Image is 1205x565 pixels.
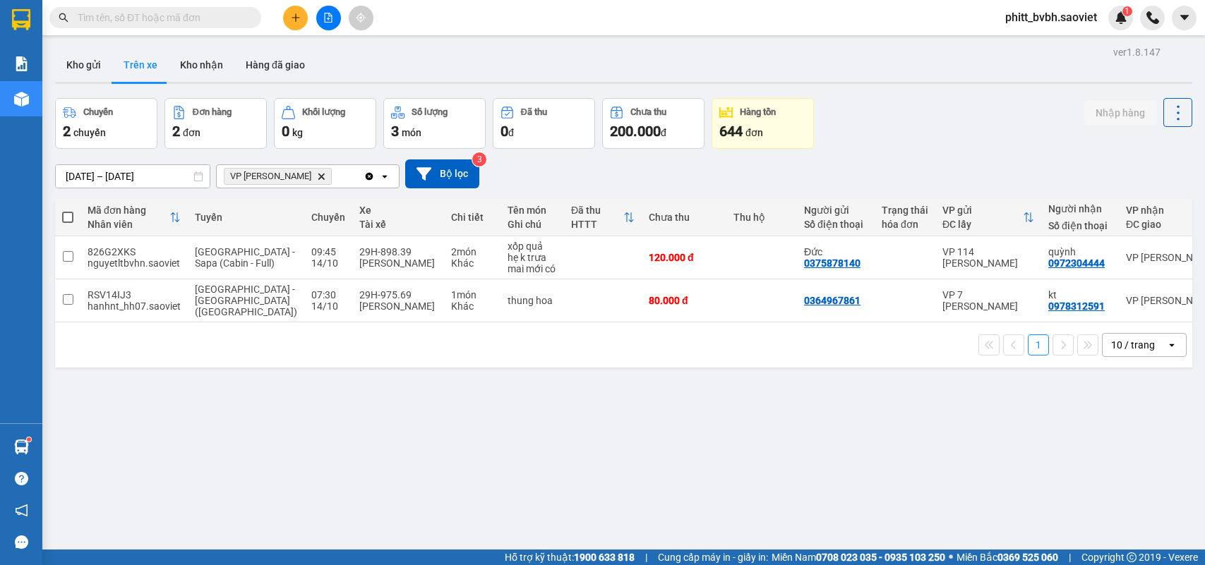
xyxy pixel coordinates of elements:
[1166,339,1177,351] svg: open
[14,439,29,454] img: warehouse-icon
[224,168,332,185] span: VP Bảo Hà, close by backspace
[508,219,557,230] div: Ghi chú
[359,219,437,230] div: Tài xế
[1122,6,1132,16] sup: 1
[661,127,666,138] span: đ
[997,552,1058,563] strong: 0369 525 060
[311,257,345,269] div: 14/10
[649,295,719,306] div: 80.000 đ
[1172,6,1197,30] button: caret-down
[317,172,325,181] svg: Delete
[804,295,861,306] div: 0364967861
[88,289,181,300] div: RSV14IJ3
[508,295,557,306] div: thung hoa
[630,107,666,117] div: Chưa thu
[14,92,29,107] img: warehouse-icon
[27,437,31,442] sup: 1
[359,246,437,257] div: 29H-898.39
[12,9,30,30] img: logo-vxr
[302,107,345,117] div: Khối lượng
[1084,100,1156,126] button: Nhập hàng
[508,241,557,252] div: xốp quả
[230,171,311,182] span: VP Bảo Hà
[193,107,232,117] div: Đơn hàng
[882,205,928,216] div: Trạng thái
[56,165,210,188] input: Select a date range.
[957,549,1058,565] span: Miền Bắc
[183,127,200,138] span: đơn
[1028,334,1049,356] button: 1
[359,205,437,216] div: Xe
[291,13,301,23] span: plus
[311,212,345,223] div: Chuyến
[169,48,234,82] button: Kho nhận
[234,48,316,82] button: Hàng đã giao
[112,48,169,82] button: Trên xe
[472,152,486,166] sup: 3
[356,13,366,23] span: aim
[493,98,595,149] button: Đã thu0đ
[88,246,181,257] div: 826G2XKS
[391,123,399,140] span: 3
[451,300,493,312] div: Khác
[745,127,763,138] span: đơn
[1113,44,1161,60] div: ver 1.8.147
[804,246,868,257] div: Đức
[55,48,112,82] button: Kho gửi
[804,257,861,269] div: 0375878140
[15,472,28,485] span: question-circle
[451,289,493,300] div: 1 món
[359,257,437,269] div: [PERSON_NAME]
[733,212,790,223] div: Thu hộ
[1178,11,1191,24] span: caret-down
[645,549,647,565] span: |
[1069,549,1071,565] span: |
[451,257,493,269] div: Khác
[323,13,333,23] span: file-add
[88,257,181,269] div: nguyetltbvhn.saoviet
[1115,11,1127,24] img: icon-new-feature
[1048,300,1105,312] div: 0978312591
[195,212,297,223] div: Tuyến
[942,205,1023,216] div: VP gửi
[292,127,303,138] span: kg
[15,504,28,517] span: notification
[505,549,635,565] span: Hỗ trợ kỹ thuật:
[574,552,635,563] strong: 1900 633 818
[15,535,28,549] span: message
[55,98,157,149] button: Chuyến2chuyến
[1048,289,1112,300] div: kt
[412,107,448,117] div: Số lượng
[359,289,437,300] div: 29H-975.69
[1111,338,1155,352] div: 10 / trang
[311,289,345,300] div: 07:30
[451,212,493,223] div: Chi tiết
[1048,246,1112,257] div: quỳnh
[949,554,953,560] span: ⚪️
[59,13,68,23] span: search
[1146,11,1159,24] img: phone-icon
[364,171,375,182] svg: Clear all
[564,199,642,236] th: Toggle SortBy
[282,123,289,140] span: 0
[195,284,297,317] span: [GEOGRAPHIC_DATA] - [GEOGRAPHIC_DATA] ([GEOGRAPHIC_DATA])
[1048,203,1112,214] div: Người nhận
[311,246,345,257] div: 09:45
[164,98,267,149] button: Đơn hàng2đơn
[508,252,557,274] div: hẹ k trưa mai mới có
[882,219,928,230] div: hóa đơn
[942,289,1034,312] div: VP 7 [PERSON_NAME]
[816,552,945,563] strong: 0708 023 035 - 0935 103 250
[1125,6,1129,16] span: 1
[311,300,345,312] div: 14/10
[451,246,493,257] div: 2 món
[521,107,547,117] div: Đã thu
[610,123,661,140] span: 200.000
[935,199,1041,236] th: Toggle SortBy
[172,123,180,140] span: 2
[88,205,169,216] div: Mã đơn hàng
[335,169,336,183] input: Selected VP Bảo Hà.
[942,246,1034,269] div: VP 114 [PERSON_NAME]
[316,6,341,30] button: file-add
[571,219,623,230] div: HTTT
